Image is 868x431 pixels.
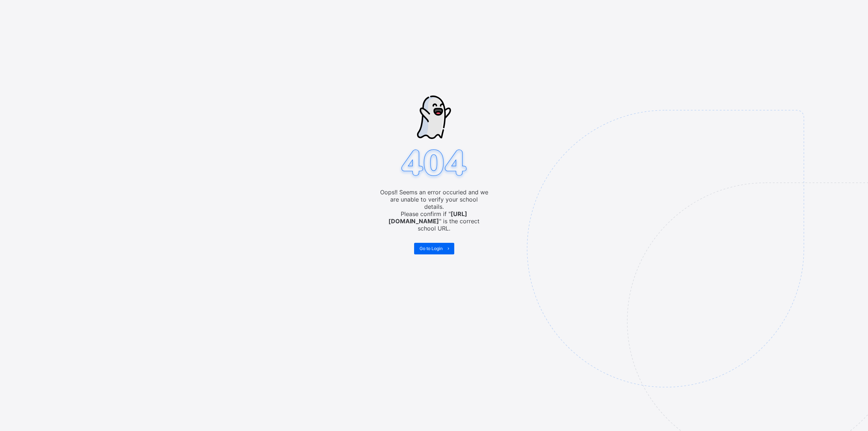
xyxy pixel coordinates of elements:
img: ghost-strokes.05e252ede52c2f8dbc99f45d5e1f5e9f.svg [417,96,451,139]
img: 404.8bbb34c871c4712298a25e20c4dc75c7.svg [398,147,470,180]
span: Go to Login [420,246,443,251]
span: Please confirm if " " is the correct school URL. [380,210,488,232]
b: [URL][DOMAIN_NAME] [388,210,467,225]
span: Oops!! Seems an error occuried and we are unable to verify your school details. [380,189,488,210]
